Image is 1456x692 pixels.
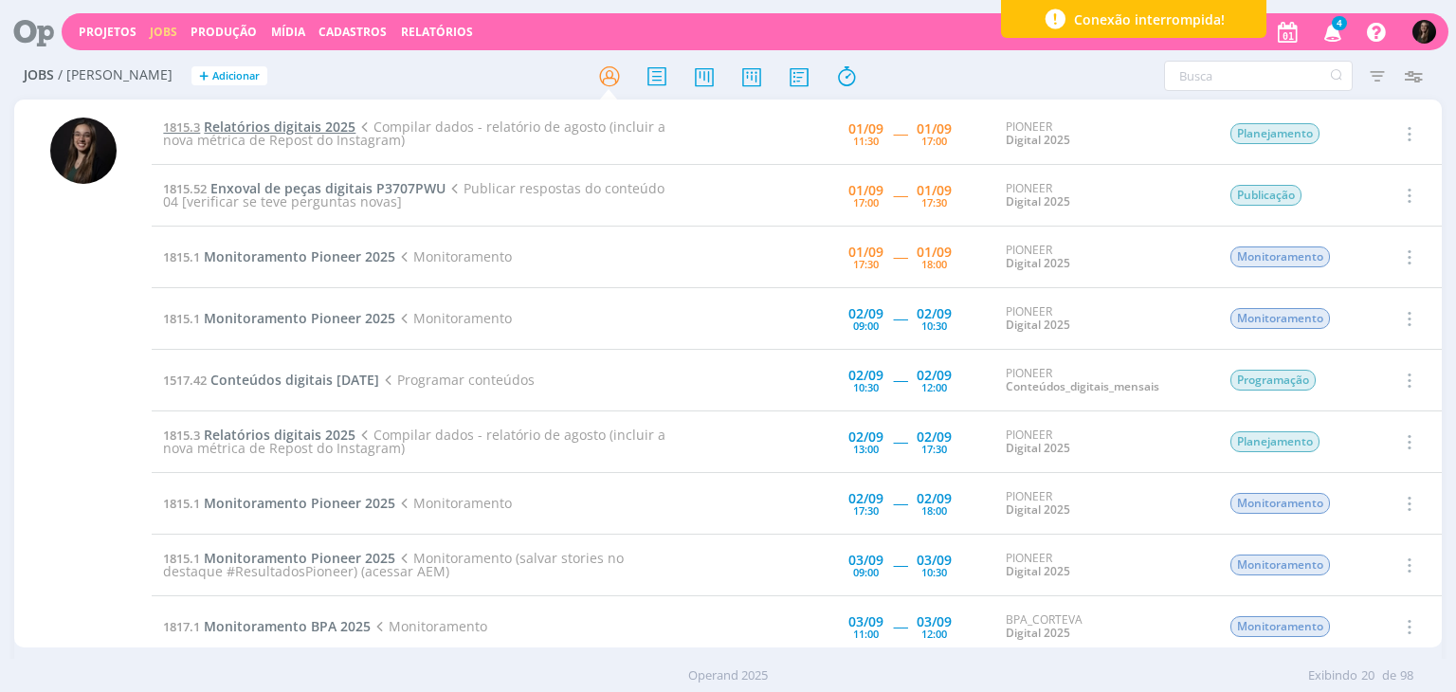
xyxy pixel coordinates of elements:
[401,24,473,40] a: Relatórios
[79,24,136,40] a: Projetos
[191,24,257,40] a: Produção
[853,136,879,146] div: 11:30
[1006,305,1201,333] div: PIONEER
[853,567,879,577] div: 09:00
[163,372,207,389] span: 1517.42
[917,554,952,567] div: 03/09
[395,25,479,40] button: Relatórios
[163,426,664,457] span: Compilar dados - relatório de agosto (incluir a nova métrica de Repost do Instagram)
[921,382,947,392] div: 12:00
[921,197,947,208] div: 17:30
[150,24,177,40] a: Jobs
[917,246,952,259] div: 01/09
[1312,15,1351,49] button: 4
[893,555,907,574] span: -----
[1382,666,1396,685] span: de
[848,246,883,259] div: 01/09
[163,118,355,136] a: 1815.3Relatórios digitais 2025
[1230,493,1330,514] span: Monitoramento
[191,66,267,86] button: +Adicionar
[917,184,952,197] div: 01/09
[921,136,947,146] div: 17:00
[163,549,623,580] span: Monitoramento (salvar stories no destaque #ResultadosPioneer) (acessar AEM)
[163,248,200,265] span: 1815.1
[271,24,305,40] a: Mídia
[163,618,200,635] span: 1817.1
[853,444,879,454] div: 13:00
[210,179,446,197] span: Enxoval de peças digitais P3707PWU
[204,617,371,635] span: Monitoramento BPA 2025
[917,492,952,505] div: 02/09
[917,615,952,628] div: 03/09
[853,505,879,516] div: 17:30
[395,309,511,327] span: Monitoramento
[921,628,947,639] div: 12:00
[395,247,511,265] span: Monitoramento
[1412,20,1436,44] img: N
[893,432,907,450] span: -----
[853,320,879,331] div: 09:00
[1006,255,1070,271] a: Digital 2025
[163,426,355,444] a: 1815.3Relatórios digitais 2025
[1230,616,1330,637] span: Monitoramento
[1230,370,1316,391] span: Programação
[163,179,446,197] a: 1815.52Enxoval de peças digitais P3707PWU
[893,309,907,327] span: -----
[1006,625,1070,641] a: Digital 2025
[853,197,879,208] div: 17:00
[848,430,883,444] div: 02/09
[921,567,947,577] div: 10:30
[1006,120,1201,148] div: PIONEER
[318,24,387,40] span: Cadastros
[1006,244,1201,271] div: PIONEER
[163,118,200,136] span: 1815.3
[1006,182,1201,209] div: PIONEER
[199,66,209,86] span: +
[163,494,395,512] a: 1815.1Monitoramento Pioneer 2025
[313,25,392,40] button: Cadastros
[848,615,883,628] div: 03/09
[163,310,200,327] span: 1815.1
[1006,501,1070,518] a: Digital 2025
[1230,185,1301,206] span: Publicação
[853,259,879,269] div: 17:30
[371,617,486,635] span: Monitoramento
[163,180,207,197] span: 1815.52
[1361,666,1374,685] span: 20
[163,617,371,635] a: 1817.1Monitoramento BPA 2025
[1006,193,1070,209] a: Digital 2025
[163,371,379,389] a: 1517.42Conteúdos digitais [DATE]
[144,25,183,40] button: Jobs
[265,25,311,40] button: Mídia
[893,124,907,142] span: -----
[917,369,952,382] div: 02/09
[212,70,260,82] span: Adicionar
[163,309,395,327] a: 1815.1Monitoramento Pioneer 2025
[1230,431,1319,452] span: Planejamento
[163,118,664,149] span: Compilar dados - relatório de agosto (incluir a nova métrica de Repost do Instagram)
[848,492,883,505] div: 02/09
[163,179,664,210] span: Publicar respostas do conteúdo 04 [verificar se teve perguntas novas]
[163,549,395,567] a: 1815.1Monitoramento Pioneer 2025
[1006,552,1201,579] div: PIONEER
[1006,378,1159,394] a: Conteúdos_digitais_mensais
[1230,555,1330,575] span: Monitoramento
[1006,317,1070,333] a: Digital 2025
[204,549,395,567] span: Monitoramento Pioneer 2025
[1006,613,1201,641] div: BPA_CORTEVA
[204,118,355,136] span: Relatórios digitais 2025
[1230,123,1319,144] span: Planejamento
[1006,440,1070,456] a: Digital 2025
[921,320,947,331] div: 10:30
[853,628,879,639] div: 11:00
[921,505,947,516] div: 18:00
[50,118,117,184] img: N
[893,247,907,265] span: -----
[1074,9,1225,29] span: Conexão interrompida!
[58,67,173,83] span: / [PERSON_NAME]
[1332,16,1347,30] span: 4
[204,426,355,444] span: Relatórios digitais 2025
[1006,428,1201,456] div: PIONEER
[848,369,883,382] div: 02/09
[204,494,395,512] span: Monitoramento Pioneer 2025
